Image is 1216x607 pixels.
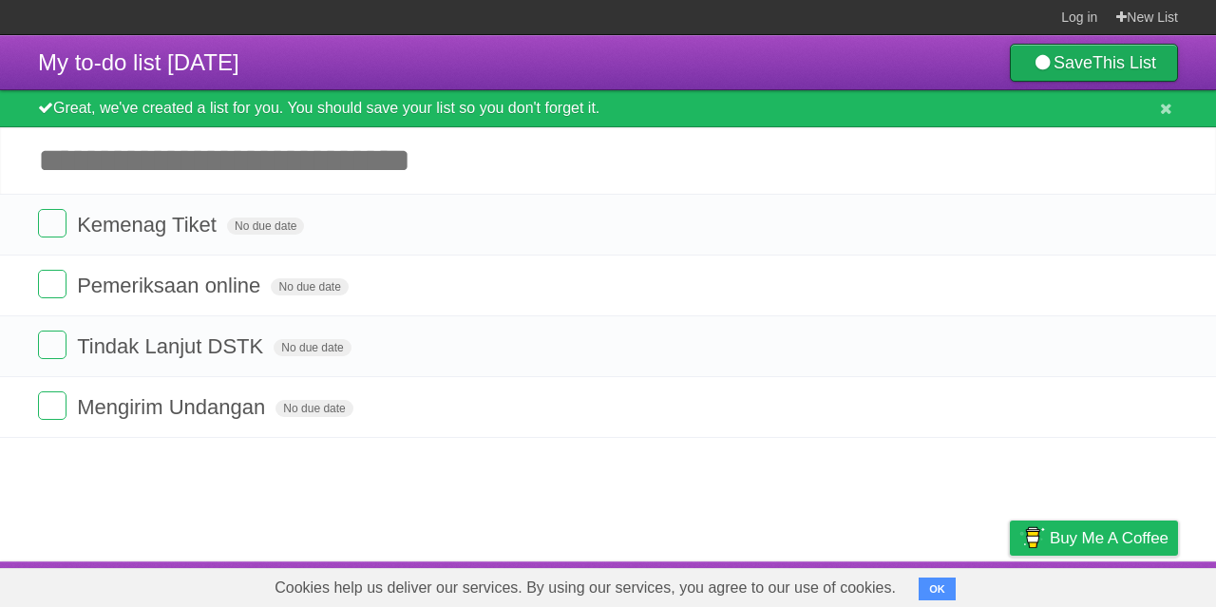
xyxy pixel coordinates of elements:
a: Terms [921,566,962,602]
span: Cookies help us deliver our services. By using our services, you agree to our use of cookies. [256,569,915,607]
label: Done [38,391,66,420]
span: Buy me a coffee [1050,522,1168,555]
a: Privacy [985,566,1035,602]
a: About [757,566,797,602]
label: Done [38,270,66,298]
span: My to-do list [DATE] [38,49,239,75]
span: Pemeriksaan online [77,274,265,297]
a: Buy me a coffee [1010,521,1178,556]
span: Tindak Lanjut DSTK [77,334,268,358]
img: Buy me a coffee [1019,522,1045,554]
label: Done [38,331,66,359]
span: No due date [227,218,304,235]
a: Developers [820,566,897,602]
label: Done [38,209,66,237]
span: No due date [274,339,351,356]
button: OK [919,578,956,600]
span: Mengirim Undangan [77,395,270,419]
span: No due date [275,400,352,417]
a: SaveThis List [1010,44,1178,82]
a: Suggest a feature [1058,566,1178,602]
span: No due date [271,278,348,295]
b: This List [1092,53,1156,72]
span: Kemenag Tiket [77,213,221,237]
